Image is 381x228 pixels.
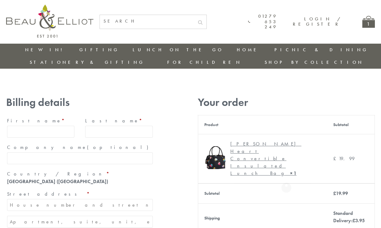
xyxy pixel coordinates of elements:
label: First name [7,116,74,126]
a: 1 [362,16,375,28]
a: Stationery & Gifting [30,59,145,65]
a: 01279 653 249 [248,14,277,30]
strong: [GEOGRAPHIC_DATA] ([GEOGRAPHIC_DATA]) [7,178,108,185]
a: New in! [25,47,66,53]
a: Home [237,47,261,53]
a: Lunch On The Go [133,47,223,53]
label: Country / Region [7,169,153,179]
a: Picnic & Dining [274,47,368,53]
a: Gifting [79,47,119,53]
label: Street address [7,189,153,199]
a: For Children [167,59,242,65]
h3: Billing details [6,96,154,109]
a: Shop by collection [265,59,364,65]
input: House number and street name [7,199,153,211]
label: Last name [85,116,153,126]
a: Login / Register [293,16,341,27]
input: SEARCH [100,15,194,27]
label: Company name [7,143,153,152]
img: logo [6,5,93,38]
span: (optional) [87,144,152,150]
h3: Your order [198,96,375,109]
input: Apartment, suite, unit, etc. (optional) [7,216,153,228]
